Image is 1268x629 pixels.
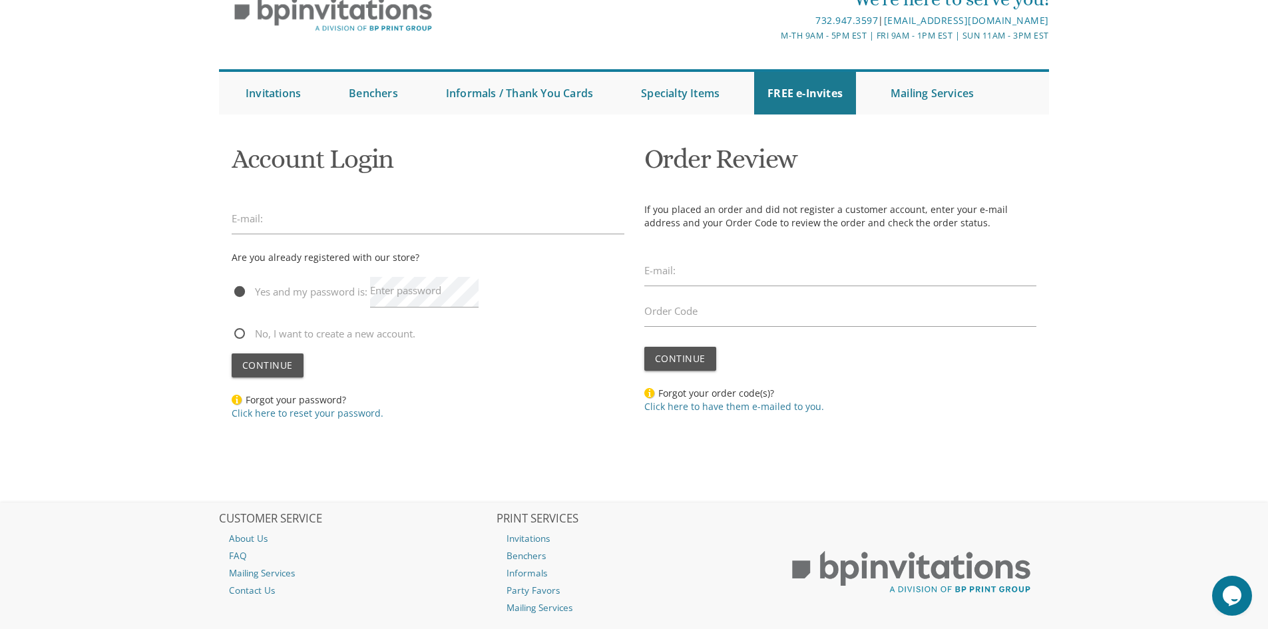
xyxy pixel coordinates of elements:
a: Specialty Items [628,72,733,114]
a: Mailing Services [877,72,987,114]
a: 732.947.3597 [815,14,878,27]
a: Mailing Services [219,564,495,582]
a: About Us [219,530,495,547]
span: No, I want to create a new account. [232,325,415,342]
div: M-Th 9am - 5pm EST | Fri 9am - 1pm EST | Sun 11am - 3pm EST [497,29,1049,43]
a: FREE e-Invites [754,72,856,114]
div: | [497,13,1049,29]
h1: Account Login [232,144,624,184]
img: Forgot your password? [232,393,242,405]
a: FAQ [219,547,495,564]
div: Are you already registered with our store? [232,250,419,266]
label: E-mail: [644,264,676,278]
h1: Order Review [644,144,1037,184]
a: Informals [497,564,772,582]
span: Yes and my password is: [232,284,367,300]
img: Forgot your order code(s)? [644,387,655,399]
p: If you placed an order and did not register a customer account, enter your e-mail address and you... [644,203,1037,230]
a: Benchers [497,547,772,564]
label: E-mail: [232,212,263,226]
a: Informals / Thank You Cards [433,72,606,114]
h2: PRINT SERVICES [497,513,772,526]
label: Enter password [370,284,441,298]
button: Continue [232,353,304,377]
a: Benchers [335,72,411,114]
h2: CUSTOMER SERVICE [219,513,495,526]
a: Contact Us [219,582,495,599]
a: [EMAIL_ADDRESS][DOMAIN_NAME] [884,14,1049,27]
a: Invitations [497,530,772,547]
span: Forgot your order code(s)? [644,387,824,413]
a: Invitations [232,72,314,114]
img: BP Print Group [773,539,1049,606]
a: Click here to have them e-mailed to you. [644,400,824,413]
span: Forgot your password? [232,393,383,419]
span: Continue [655,352,706,365]
button: Continue [644,347,716,371]
a: Party Favors [497,582,772,599]
iframe: chat widget [1212,576,1255,616]
a: Mailing Services [497,599,772,616]
a: Click here to reset your password. [232,407,383,419]
label: Order Code [644,304,698,318]
span: Continue [242,359,293,371]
